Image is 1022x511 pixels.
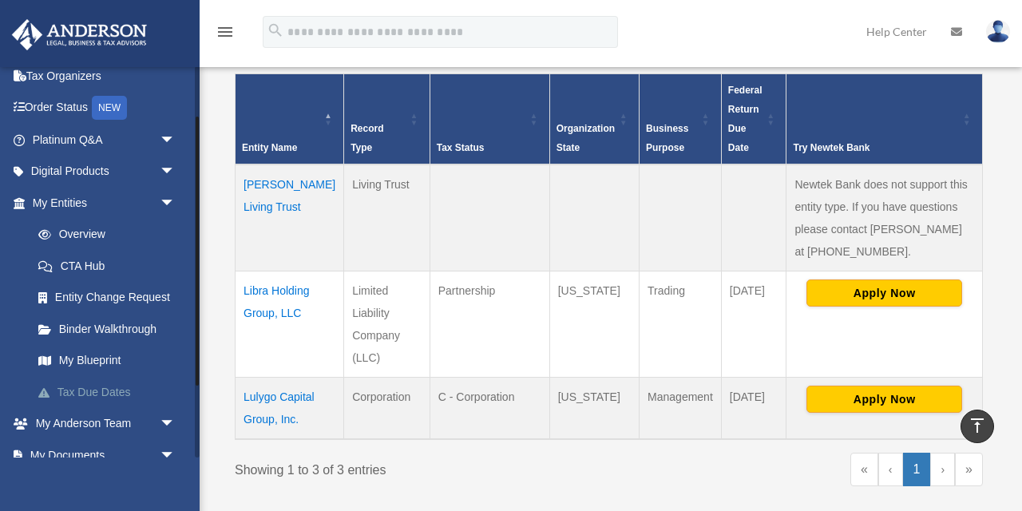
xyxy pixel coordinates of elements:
span: Tax Status [437,142,485,153]
span: Organization State [557,123,615,153]
span: arrow_drop_down [160,156,192,188]
th: Business Purpose: Activate to sort [640,74,722,165]
td: C - Corporation [430,378,549,440]
i: vertical_align_top [968,416,987,435]
img: Anderson Advisors Platinum Portal [7,19,152,50]
td: [PERSON_NAME] Living Trust [236,164,344,271]
div: Try Newtek Bank [793,138,958,157]
td: Lulygo Capital Group, Inc. [236,378,344,440]
td: [US_STATE] [549,378,639,440]
td: [DATE] [721,271,786,378]
a: My Anderson Teamarrow_drop_down [11,408,200,440]
a: vertical_align_top [961,410,994,443]
button: Apply Now [806,386,962,413]
td: Living Trust [344,164,430,271]
span: arrow_drop_down [160,187,192,220]
th: Organization State: Activate to sort [549,74,639,165]
span: arrow_drop_down [160,439,192,472]
a: My Entitiesarrow_drop_down [11,187,200,219]
a: Platinum Q&Aarrow_drop_down [11,124,200,156]
a: First [850,453,878,486]
span: Federal Return Due Date [728,85,763,153]
a: Order StatusNEW [11,92,200,125]
td: Trading [640,271,722,378]
td: Corporation [344,378,430,440]
td: Partnership [430,271,549,378]
span: Business Purpose [646,123,688,153]
i: menu [216,22,235,42]
th: Record Type: Activate to sort [344,74,430,165]
a: Overview [22,219,192,251]
a: Binder Walkthrough [22,313,200,345]
a: CTA Hub [22,250,200,282]
span: Record Type [351,123,383,153]
a: menu [216,28,235,42]
a: Digital Productsarrow_drop_down [11,156,200,188]
td: Management [640,378,722,440]
a: Tax Organizers [11,60,200,92]
div: NEW [92,96,127,120]
span: Entity Name [242,142,297,153]
a: My Documentsarrow_drop_down [11,439,200,471]
button: Apply Now [806,279,962,307]
div: Showing 1 to 3 of 3 entries [235,453,597,481]
th: Federal Return Due Date: Activate to sort [721,74,786,165]
span: arrow_drop_down [160,124,192,156]
th: Entity Name: Activate to invert sorting [236,74,344,165]
a: My Blueprint [22,345,200,377]
td: [US_STATE] [549,271,639,378]
span: arrow_drop_down [160,408,192,441]
img: User Pic [986,20,1010,43]
td: Limited Liability Company (LLC) [344,271,430,378]
td: [DATE] [721,378,786,440]
a: Tax Due Dates [22,376,200,408]
th: Try Newtek Bank : Activate to sort [786,74,983,165]
td: Libra Holding Group, LLC [236,271,344,378]
td: Newtek Bank does not support this entity type. If you have questions please contact [PERSON_NAME]... [786,164,983,271]
i: search [267,22,284,39]
a: Entity Change Request [22,282,200,314]
th: Tax Status: Activate to sort [430,74,549,165]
